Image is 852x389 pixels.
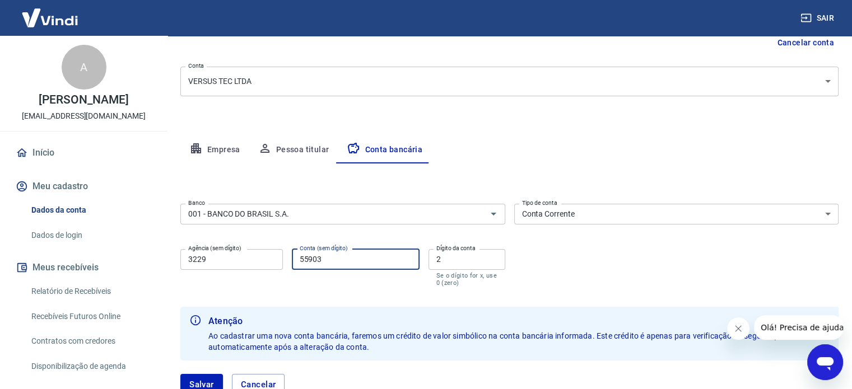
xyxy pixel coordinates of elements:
label: Dígito da conta [436,244,476,252]
button: Pessoa titular [249,137,338,163]
iframe: Mensagem da empresa [754,315,843,340]
a: Disponibilização de agenda [27,355,154,378]
button: Abrir [486,206,501,222]
b: Atenção [208,315,830,328]
a: Dados de login [27,224,154,247]
iframe: Botão para abrir a janela de mensagens [807,344,843,380]
label: Agência (sem dígito) [188,244,241,252]
img: Vindi [13,1,86,35]
button: Conta bancária [338,137,431,163]
span: Ao cadastrar uma nova conta bancária, faremos um crédito de valor simbólico na conta bancária inf... [208,331,825,351]
div: A [62,45,106,90]
button: Sair [798,8,839,29]
a: Recebíveis Futuros Online [27,305,154,328]
button: Meus recebíveis [13,255,154,280]
div: VERSUS TEC LTDA [180,67,839,96]
p: Se o dígito for x, use 0 (zero) [436,272,497,287]
button: Empresa [180,137,249,163]
span: Olá! Precisa de ajuda? [7,8,94,17]
button: Cancelar conta [772,32,839,53]
p: [EMAIL_ADDRESS][DOMAIN_NAME] [22,110,146,122]
label: Conta [188,62,204,70]
a: Dados da conta [27,199,154,222]
label: Banco [188,199,205,207]
label: Conta (sem dígito) [300,244,348,252]
p: [PERSON_NAME] [39,94,128,106]
iframe: Fechar mensagem [727,317,749,340]
a: Relatório de Recebíveis [27,280,154,303]
button: Meu cadastro [13,174,154,199]
label: Tipo de conta [522,199,557,207]
a: Início [13,140,154,165]
a: Contratos com credores [27,330,154,353]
